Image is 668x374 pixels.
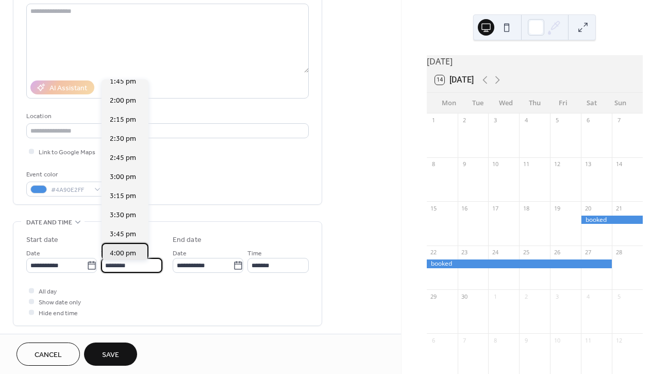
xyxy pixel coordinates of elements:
[461,204,469,212] div: 16
[584,204,592,212] div: 20
[522,249,530,256] div: 25
[463,93,492,113] div: Tue
[553,160,561,168] div: 12
[615,204,623,212] div: 21
[39,297,81,308] span: Show date only
[461,117,469,124] div: 2
[39,147,95,158] span: Link to Google Maps
[553,292,561,300] div: 3
[430,336,438,344] div: 6
[492,93,520,113] div: Wed
[173,235,202,246] div: End date
[110,134,136,144] span: 2:30 pm
[461,336,469,344] div: 7
[615,336,623,344] div: 12
[247,248,262,259] span: Time
[521,93,549,113] div: Thu
[522,117,530,124] div: 4
[522,336,530,344] div: 9
[584,292,592,300] div: 4
[110,153,136,164] span: 2:45 pm
[584,117,592,124] div: 6
[430,160,438,168] div: 8
[553,204,561,212] div: 19
[491,336,499,344] div: 8
[491,204,499,212] div: 17
[553,249,561,256] div: 26
[461,249,469,256] div: 23
[549,93,577,113] div: Fri
[491,160,499,168] div: 10
[615,117,623,124] div: 7
[26,169,104,180] div: Event color
[461,292,469,300] div: 30
[522,204,530,212] div: 18
[430,204,438,212] div: 15
[26,217,72,228] span: Date and time
[430,292,438,300] div: 29
[584,336,592,344] div: 11
[435,93,463,113] div: Mon
[615,160,623,168] div: 14
[427,55,643,68] div: [DATE]
[110,76,136,87] span: 1:45 pm
[110,95,136,106] span: 2:00 pm
[39,286,57,297] span: All day
[427,259,612,268] div: booked
[110,191,136,202] span: 3:15 pm
[26,235,58,246] div: Start date
[491,117,499,124] div: 3
[110,248,136,259] span: 4:00 pm
[16,343,80,366] button: Cancel
[35,350,62,361] span: Cancel
[577,93,606,113] div: Sat
[461,160,469,168] div: 9
[553,336,561,344] div: 10
[110,229,136,240] span: 3:45 pm
[26,248,40,259] span: Date
[615,292,623,300] div: 5
[101,248,115,259] span: Time
[110,172,136,183] span: 3:00 pm
[522,160,530,168] div: 11
[581,216,643,224] div: booked
[39,308,78,319] span: Hide end time
[431,73,477,87] button: 14[DATE]
[522,292,530,300] div: 2
[491,292,499,300] div: 1
[491,249,499,256] div: 24
[584,160,592,168] div: 13
[584,249,592,256] div: 27
[553,117,561,124] div: 5
[84,343,137,366] button: Save
[615,249,623,256] div: 28
[26,111,307,122] div: Location
[173,248,187,259] span: Date
[430,249,438,256] div: 22
[51,185,89,196] span: #4A90E2FF
[606,93,634,113] div: Sun
[110,115,136,125] span: 2:15 pm
[102,350,119,361] span: Save
[110,210,136,221] span: 3:30 pm
[430,117,438,124] div: 1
